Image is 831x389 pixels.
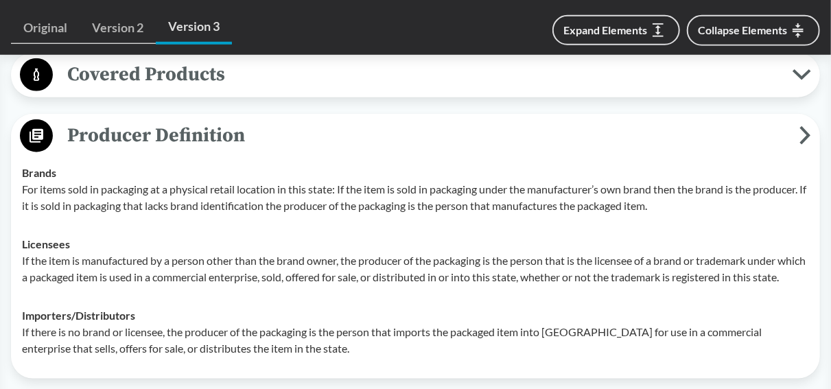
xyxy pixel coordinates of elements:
[16,119,815,154] button: Producer Definition
[22,252,809,285] p: If the item is manufactured by a person other than the brand owner, the producer of the packaging...
[53,59,793,90] span: Covered Products
[156,11,232,45] a: Version 3
[53,120,799,151] span: Producer Definition
[80,12,156,44] a: Version 2
[16,58,815,93] button: Covered Products
[22,237,70,250] strong: Licensees
[22,309,135,322] strong: Importers/​Distributors
[22,166,56,179] strong: Brands
[11,12,80,44] a: Original
[22,181,809,214] p: For items sold in packaging at a physical retail location in this state: If the item is sold in p...
[552,15,680,45] button: Expand Elements
[687,15,820,46] button: Collapse Elements
[22,324,809,357] p: If there is no brand or licensee, the producer of the packaging is the person that imports the pa...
